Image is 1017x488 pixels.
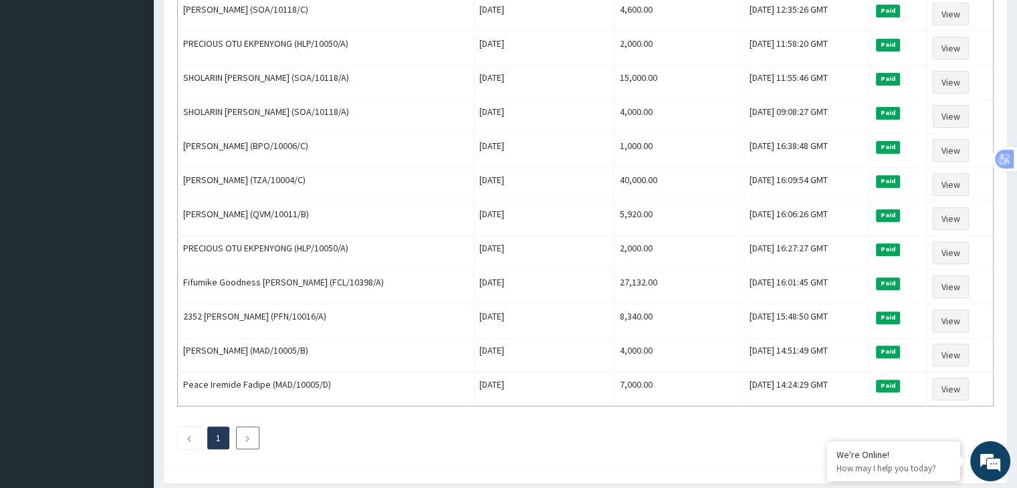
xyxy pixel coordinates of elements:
[178,372,474,406] td: Peace Iremide Fadipe (MAD/10005/D)
[933,105,969,128] a: View
[744,202,869,236] td: [DATE] 16:06:26 GMT
[614,338,744,372] td: 4,000.00
[744,168,869,202] td: [DATE] 16:09:54 GMT
[70,75,225,92] div: Chat with us now
[186,432,192,444] a: Previous page
[614,372,744,406] td: 7,000.00
[933,71,969,94] a: View
[614,304,744,338] td: 8,340.00
[474,270,614,304] td: [DATE]
[744,338,869,372] td: [DATE] 14:51:49 GMT
[614,236,744,270] td: 2,000.00
[178,236,474,270] td: PRECIOUS OTU EKPENYONG (HLP/10050/A)
[7,337,255,384] textarea: Type your message and hit 'Enter'
[876,243,900,255] span: Paid
[876,5,900,17] span: Paid
[474,372,614,406] td: [DATE]
[178,168,474,202] td: [PERSON_NAME] (TZA/10004/C)
[744,270,869,304] td: [DATE] 16:01:45 GMT
[178,338,474,372] td: [PERSON_NAME] (MAD/10005/B)
[178,100,474,134] td: SHOLARIN [PERSON_NAME] (SOA/10118/A)
[474,304,614,338] td: [DATE]
[876,346,900,358] span: Paid
[474,168,614,202] td: [DATE]
[216,432,221,444] a: Page 1 is your current page
[474,31,614,66] td: [DATE]
[614,134,744,168] td: 1,000.00
[614,31,744,66] td: 2,000.00
[876,107,900,119] span: Paid
[25,67,54,100] img: d_794563401_company_1708531726252_794563401
[474,338,614,372] td: [DATE]
[933,207,969,230] a: View
[474,66,614,100] td: [DATE]
[933,378,969,400] a: View
[614,270,744,304] td: 27,132.00
[876,277,900,289] span: Paid
[178,202,474,236] td: [PERSON_NAME] (QVM/10011/B)
[933,241,969,264] a: View
[178,31,474,66] td: PRECIOUS OTU EKPENYONG (HLP/10050/A)
[744,134,869,168] td: [DATE] 16:38:48 GMT
[614,66,744,100] td: 15,000.00
[876,380,900,392] span: Paid
[876,209,900,221] span: Paid
[614,202,744,236] td: 5,920.00
[933,37,969,59] a: View
[933,344,969,366] a: View
[836,449,950,461] div: We're Online!
[744,236,869,270] td: [DATE] 16:27:27 GMT
[933,173,969,196] a: View
[474,100,614,134] td: [DATE]
[933,310,969,332] a: View
[744,372,869,406] td: [DATE] 14:24:29 GMT
[245,432,251,444] a: Next page
[744,100,869,134] td: [DATE] 09:08:27 GMT
[178,270,474,304] td: Fifumike Goodness [PERSON_NAME] (FCL/10398/A)
[178,134,474,168] td: [PERSON_NAME] (BPO/10006/C)
[474,236,614,270] td: [DATE]
[219,7,251,39] div: Minimize live chat window
[933,3,969,25] a: View
[876,73,900,85] span: Paid
[614,100,744,134] td: 4,000.00
[876,175,900,187] span: Paid
[78,154,185,289] span: We're online!
[876,141,900,153] span: Paid
[876,312,900,324] span: Paid
[744,31,869,66] td: [DATE] 11:58:20 GMT
[933,275,969,298] a: View
[178,66,474,100] td: SHOLARIN [PERSON_NAME] (SOA/10118/A)
[474,134,614,168] td: [DATE]
[744,66,869,100] td: [DATE] 11:55:46 GMT
[614,168,744,202] td: 40,000.00
[876,39,900,51] span: Paid
[836,463,950,474] p: How may I help you today?
[178,304,474,338] td: 2352 [PERSON_NAME] (PFN/10016/A)
[474,202,614,236] td: [DATE]
[744,304,869,338] td: [DATE] 15:48:50 GMT
[933,139,969,162] a: View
